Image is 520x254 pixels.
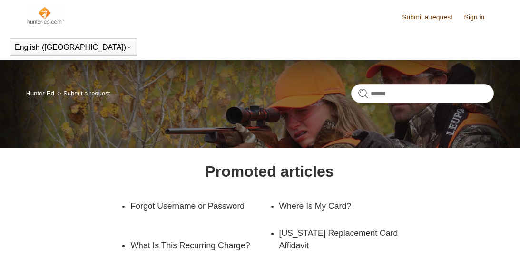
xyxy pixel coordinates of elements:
[464,12,494,22] a: Sign in
[351,84,494,103] input: Search
[26,6,65,25] img: Hunter-Ed Help Center home page
[279,193,404,219] a: Where Is My Card?
[56,90,110,97] li: Submit a request
[130,193,255,219] a: Forgot Username or Password
[205,160,334,183] h1: Promoted articles
[15,43,132,52] button: English ([GEOGRAPHIC_DATA])
[26,90,54,97] a: Hunter-Ed
[402,12,462,22] a: Submit a request
[26,90,56,97] li: Hunter-Ed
